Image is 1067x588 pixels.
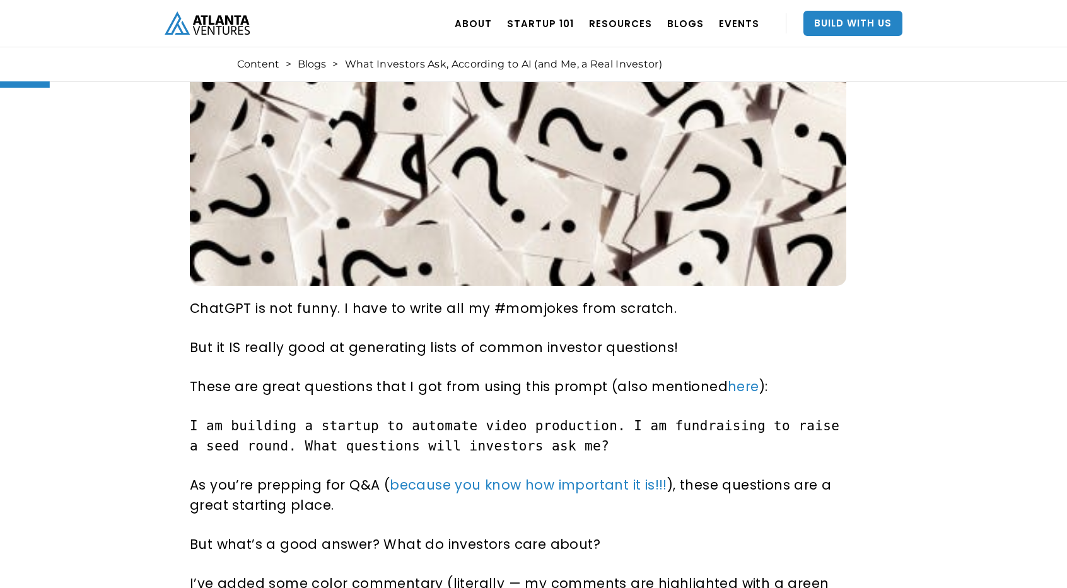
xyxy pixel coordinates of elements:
a: BLOGS [667,6,704,41]
a: because you know how important it is!!! [390,476,667,494]
a: Startup 101 [507,6,574,41]
p: As you’re prepping for Q&A ( ), these questions are a great starting place. [190,475,842,515]
a: Build With Us [803,11,902,36]
div: > [332,58,338,71]
a: ABOUT [455,6,492,41]
p: ChatGPT is not funny. I have to write all my #momjokes from scratch. [190,298,842,319]
p: These are great questions that I got from using this prompt (also mentioned ): [190,377,842,397]
a: here [728,377,759,396]
a: RESOURCES [589,6,652,41]
code: I am building a startup to automate video production. I am fundraising to raise a seed round. Wha... [190,418,839,454]
p: But what’s a good answer? What do investors care about? [190,534,842,555]
div: > [286,58,291,71]
div: What Investors Ask, According to AI (and Me, a Real Investor) [345,58,662,71]
a: EVENTS [719,6,759,41]
a: Blogs [298,58,326,71]
a: Content [237,58,279,71]
p: But it IS really good at generating lists of common investor questions! [190,338,842,358]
